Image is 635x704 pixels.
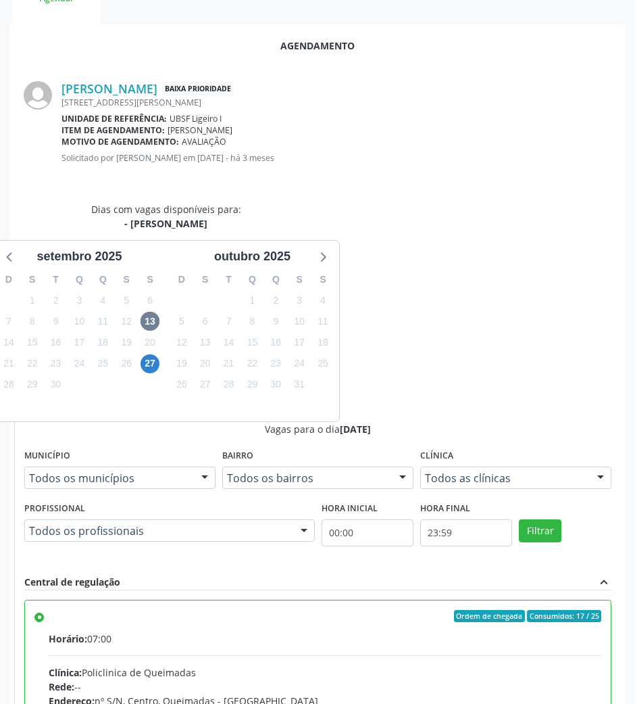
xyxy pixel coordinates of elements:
span: segunda-feira, 6 de outubro de 2025 [196,312,215,331]
span: sábado, 13 de setembro de 2025 [141,312,159,331]
span: sexta-feira, 3 de outubro de 2025 [290,291,309,310]
span: quinta-feira, 23 de outubro de 2025 [266,354,285,373]
span: sábado, 4 de outubro de 2025 [313,291,332,310]
span: Horário: [49,632,87,645]
span: terça-feira, 9 de setembro de 2025 [47,312,66,331]
span: quinta-feira, 2 de outubro de 2025 [266,291,285,310]
label: Hora final [420,498,470,519]
label: Profissional [24,498,85,519]
div: S [193,269,217,290]
label: Bairro [222,446,253,467]
span: quarta-feira, 29 de outubro de 2025 [243,375,261,394]
div: 07:00 [49,632,601,646]
span: domingo, 5 de outubro de 2025 [172,312,191,331]
label: Município [24,446,70,467]
div: outubro 2025 [209,248,296,266]
div: -- [49,680,601,694]
p: Solicitado por [PERSON_NAME] em [DATE] - há 3 meses [61,152,611,164]
label: Clínica [420,446,453,467]
span: Todos os bairros [227,471,386,485]
span: quarta-feira, 8 de outubro de 2025 [243,312,261,331]
span: sábado, 18 de outubro de 2025 [313,333,332,352]
input: Selecione o horário [322,519,413,546]
span: quarta-feira, 1 de outubro de 2025 [243,291,261,310]
div: [STREET_ADDRESS][PERSON_NAME] [61,97,611,108]
span: sexta-feira, 10 de outubro de 2025 [290,312,309,331]
span: quinta-feira, 11 de setembro de 2025 [93,312,112,331]
span: quinta-feira, 16 de outubro de 2025 [266,333,285,352]
div: Q [264,269,288,290]
span: quinta-feira, 4 de setembro de 2025 [93,291,112,310]
span: quarta-feira, 24 de setembro de 2025 [70,354,88,373]
span: terça-feira, 2 de setembro de 2025 [47,291,66,310]
span: Todos as clínicas [425,471,584,485]
span: segunda-feira, 22 de setembro de 2025 [23,354,42,373]
span: quarta-feira, 17 de setembro de 2025 [70,333,88,352]
span: terça-feira, 28 de outubro de 2025 [220,375,238,394]
span: Ordem de chegada [454,610,525,622]
img: img [24,81,52,110]
div: S [20,269,44,290]
span: terça-feira, 14 de outubro de 2025 [220,333,238,352]
span: sexta-feira, 31 de outubro de 2025 [290,375,309,394]
div: S [138,269,162,290]
a: [PERSON_NAME] [61,81,157,96]
span: terça-feira, 21 de outubro de 2025 [220,354,238,373]
span: sexta-feira, 24 de outubro de 2025 [290,354,309,373]
span: segunda-feira, 20 de outubro de 2025 [196,354,215,373]
span: Consumidos: 17 / 25 [527,610,601,622]
div: Q [91,269,115,290]
span: segunda-feira, 15 de setembro de 2025 [23,333,42,352]
span: sexta-feira, 19 de setembro de 2025 [117,333,136,352]
span: Baixa Prioridade [162,82,234,96]
label: Hora inicial [322,498,378,519]
div: Dias com vagas disponíveis para: [91,202,241,231]
span: sábado, 20 de setembro de 2025 [141,333,159,352]
div: setembro 2025 [31,248,127,266]
div: Agendamento [24,39,611,53]
span: sexta-feira, 5 de setembro de 2025 [117,291,136,310]
span: UBSF Ligeiro I [170,113,222,124]
span: quinta-feira, 9 de outubro de 2025 [266,312,285,331]
div: Central de regulação [24,575,120,590]
span: terça-feira, 23 de setembro de 2025 [47,354,66,373]
span: domingo, 26 de outubro de 2025 [172,375,191,394]
span: Rede: [49,680,74,693]
b: Motivo de agendamento: [61,136,179,147]
span: terça-feira, 16 de setembro de 2025 [47,333,66,352]
span: quarta-feira, 22 de outubro de 2025 [243,354,261,373]
input: Selecione o horário [420,519,512,546]
span: quarta-feira, 15 de outubro de 2025 [243,333,261,352]
span: Clínica: [49,666,82,679]
div: S [115,269,138,290]
span: [PERSON_NAME] [168,124,232,136]
div: Q [240,269,264,290]
span: AVALIAÇÃO [182,136,226,147]
div: - [PERSON_NAME] [91,216,241,231]
span: segunda-feira, 29 de setembro de 2025 [23,375,42,394]
span: sábado, 6 de setembro de 2025 [141,291,159,310]
div: T [217,269,240,290]
span: segunda-feira, 8 de setembro de 2025 [23,312,42,331]
div: Q [68,269,91,290]
span: segunda-feira, 27 de outubro de 2025 [196,375,215,394]
b: Item de agendamento: [61,124,165,136]
div: Policlinica de Queimadas [49,665,601,680]
span: terça-feira, 30 de setembro de 2025 [47,375,66,394]
span: sexta-feira, 17 de outubro de 2025 [290,333,309,352]
span: quinta-feira, 18 de setembro de 2025 [93,333,112,352]
div: S [311,269,335,290]
span: [DATE] [340,423,371,436]
span: quarta-feira, 10 de setembro de 2025 [70,312,88,331]
span: sexta-feira, 12 de setembro de 2025 [117,312,136,331]
span: sábado, 11 de outubro de 2025 [313,312,332,331]
span: sexta-feira, 26 de setembro de 2025 [117,354,136,373]
span: segunda-feira, 13 de outubro de 2025 [196,333,215,352]
span: sábado, 27 de setembro de 2025 [141,354,159,373]
span: segunda-feira, 1 de setembro de 2025 [23,291,42,310]
div: D [170,269,194,290]
div: T [44,269,68,290]
span: quinta-feira, 30 de outubro de 2025 [266,375,285,394]
span: domingo, 12 de outubro de 2025 [172,333,191,352]
span: Todos os profissionais [29,524,287,538]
